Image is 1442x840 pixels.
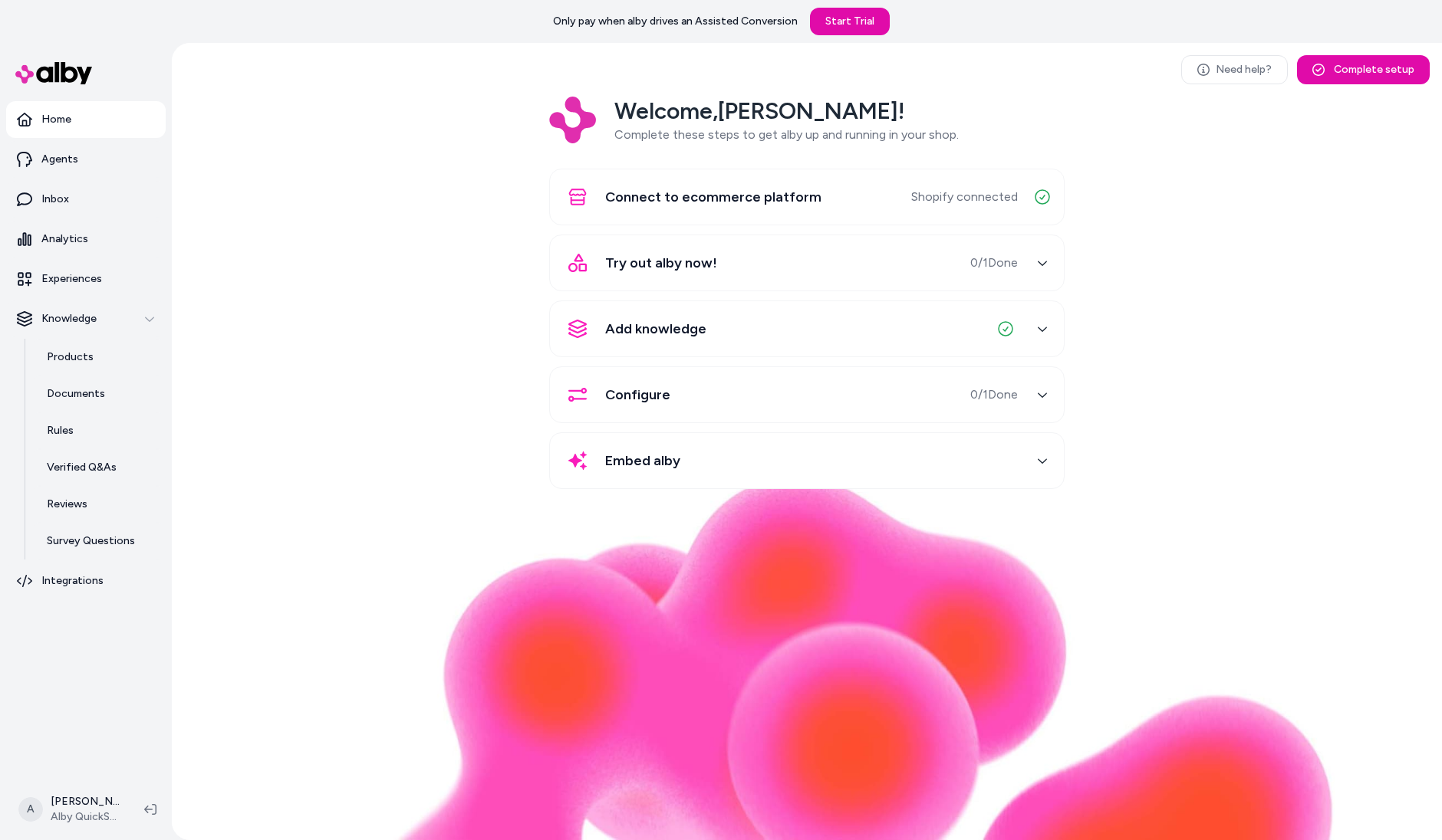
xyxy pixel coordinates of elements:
img: Logo [549,97,596,143]
a: Products [31,339,166,376]
a: Rules [31,412,166,449]
a: Documents [31,376,166,412]
span: Add knowledge [605,318,706,340]
p: Products [47,349,94,365]
a: Integrations [6,563,166,599]
p: Only pay when alby drives an Assisted Conversion [553,14,798,29]
p: Rules [47,423,74,438]
span: Complete these steps to get alby up and running in your shop. [614,127,959,142]
span: 0 / 1 Done [970,386,1018,404]
button: Complete setup [1297,55,1430,84]
span: Configure [605,384,670,405]
span: Try out alby now! [605,252,717,274]
button: A[PERSON_NAME]Alby QuickStart Store [9,785,132,834]
p: Survey Questions [47,533,135,549]
span: 0 / 1 Done [970,254,1018,272]
button: Knowledge [6,300,166,337]
a: Home [6,101,166,138]
p: [PERSON_NAME] [51,794,120,809]
p: Inbox [41,192,69,207]
a: Experiences [6,261,166,297]
a: Start Trial [810,8,890,35]
a: Inbox [6,181,166,218]
button: Embed alby [559,442,1055,479]
h2: Welcome, [PERSON_NAME] ! [614,97,959,126]
p: Knowledge [41,311,97,326]
button: Connect to ecommerce platformShopify connected [559,179,1055,215]
a: Reviews [31,486,166,523]
a: Analytics [6,221,166,258]
a: Survey Questions [31,523,166,559]
p: Documents [47,386,105,402]
span: Connect to ecommerce platform [605,186,821,208]
a: Agents [6,141,166,178]
a: Verified Q&As [31,449,166,486]
p: Verified Q&As [47,460,117,475]
p: Agents [41,152,78,167]
span: Shopify connected [911,188,1018,206]
p: Reviews [47,497,87,512]
button: Configure0/1Done [559,376,1055,413]
p: Experiences [41,271,102,287]
img: alby Logo [15,62,92,84]
span: Alby QuickStart Store [51,809,120,825]
img: alby Bubble [279,474,1335,840]
span: A [18,797,43,822]
span: Embed alby [605,450,680,471]
p: Analytics [41,231,88,247]
button: Add knowledge [559,310,1055,347]
p: Integrations [41,573,104,589]
a: Need help? [1181,55,1288,84]
button: Try out alby now!0/1Done [559,244,1055,281]
p: Home [41,112,71,127]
